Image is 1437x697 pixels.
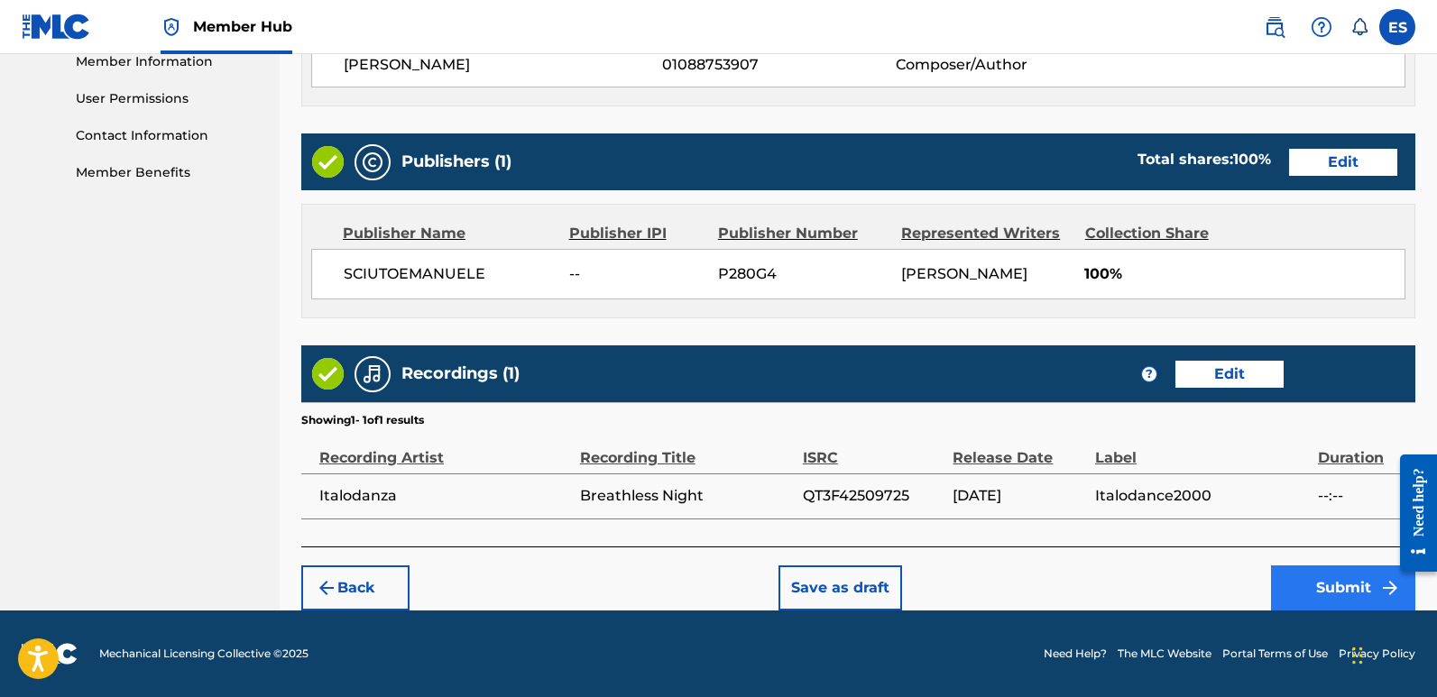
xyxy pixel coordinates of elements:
img: logo [22,643,78,665]
div: Recording Title [580,428,794,469]
div: Ziehen [1352,628,1363,683]
span: ? [1142,367,1156,381]
span: P280G4 [718,263,888,285]
div: Collection Share [1085,223,1245,244]
button: Edit [1289,149,1397,176]
img: Recordings [362,363,383,385]
span: [DATE] [953,485,1086,507]
div: Duration [1318,428,1406,469]
a: Privacy Policy [1339,646,1415,662]
a: Contact Information [76,126,258,145]
div: ISRC [803,428,944,469]
span: QT3F42509725 [803,485,944,507]
span: SCIUTOEMANUELE [344,263,556,285]
div: Label [1095,428,1309,469]
a: Need Help? [1044,646,1107,662]
div: User Menu [1379,9,1415,45]
iframe: Chat Widget [1347,610,1437,697]
div: Help [1303,9,1340,45]
button: Edit [1175,361,1284,388]
span: Italodanza [319,485,571,507]
span: 100 % [1233,151,1271,168]
div: Chat-Widget [1347,610,1437,697]
a: User Permissions [76,89,258,108]
span: -- [569,263,705,285]
span: [PERSON_NAME] [344,54,662,76]
img: help [1311,16,1332,38]
button: Submit [1271,565,1415,610]
div: Total shares: [1138,149,1271,170]
span: 01088753907 [662,54,896,76]
span: Italodance2000 [1095,485,1309,507]
button: Back [301,565,410,610]
span: Breathless Night [580,485,794,507]
img: search [1264,16,1285,38]
img: f7272a7cc735f4ea7f67.svg [1379,577,1401,599]
iframe: Resource Center [1386,441,1437,586]
div: Release Date [953,428,1086,469]
img: 7ee5dd4eb1f8a8e3ef2f.svg [316,577,337,599]
div: Represented Writers [901,223,1071,244]
img: Top Rightsholder [161,16,182,38]
span: Composer/Author [896,54,1108,76]
button: Save as draft [778,565,902,610]
a: Public Search [1257,9,1293,45]
div: Publisher Number [718,223,888,244]
h5: Recordings (1) [401,363,520,384]
h5: Publishers (1) [401,151,511,172]
img: Publishers [362,151,383,173]
a: Portal Terms of Use [1222,646,1328,662]
div: Publisher Name [343,223,556,244]
p: Showing 1 - 1 of 1 results [301,412,424,428]
img: MLC Logo [22,14,91,40]
span: Member Hub [193,16,292,37]
a: The MLC Website [1118,646,1211,662]
div: Recording Artist [319,428,571,469]
a: Member Benefits [76,163,258,182]
img: Valid [312,146,344,178]
a: Member Information [76,52,258,71]
div: Notifications [1350,18,1368,36]
div: Publisher IPI [569,223,705,244]
span: 100% [1084,263,1405,285]
span: [PERSON_NAME] [901,265,1027,282]
img: Valid [312,358,344,390]
span: Mechanical Licensing Collective © 2025 [99,646,309,662]
span: --:-- [1318,485,1406,507]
